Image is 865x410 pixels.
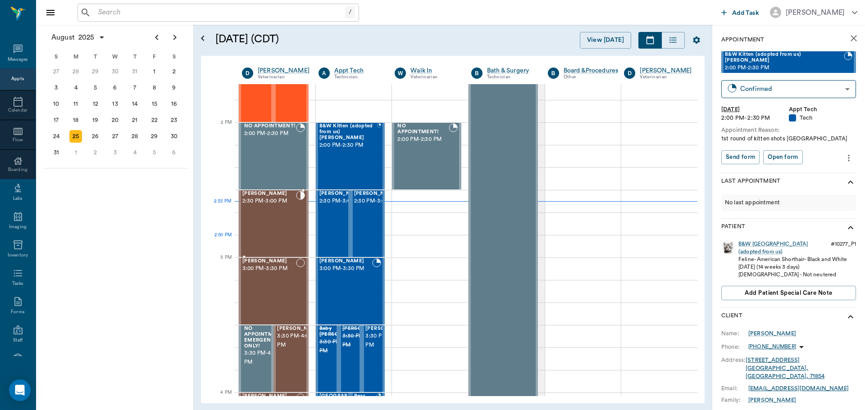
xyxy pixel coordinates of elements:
[721,135,856,143] div: 1st round of kitten shots [GEOGRAPHIC_DATA]
[273,325,308,392] div: NOT_CONFIRMED, 3:30 PM - 4:00 PM
[763,4,865,21] button: [PERSON_NAME]
[46,50,66,63] div: S
[273,55,308,122] div: CHECKED_IN, 1:30 PM - 2:00 PM
[316,122,385,190] div: BOOKED, 2:00 PM - 2:30 PM
[128,114,141,126] div: Thursday, August 21, 2025
[242,197,296,206] span: 2:30 PM - 3:00 PM
[548,68,559,79] div: B
[50,114,63,126] div: Sunday, August 17, 2025
[109,146,122,159] div: Wednesday, September 3, 2025
[215,32,426,46] h5: [DATE] (CDT)
[41,4,59,22] button: Close drawer
[397,123,449,135] span: NO APPOINTMENT!
[168,146,180,159] div: Saturday, September 6, 2025
[725,52,844,63] span: B&W Kitten (adopted from us) [PERSON_NAME]
[109,114,122,126] div: Wednesday, August 20, 2025
[244,129,296,138] span: 2:00 PM - 2:30 PM
[8,252,28,259] div: Inventory
[128,98,141,110] div: Thursday, August 14, 2025
[128,65,141,78] div: Thursday, July 31, 2025
[166,28,184,46] button: Next page
[69,130,82,143] div: Today, Monday, August 25, 2025
[746,357,824,379] a: [STREET_ADDRESS][GEOGRAPHIC_DATA], [GEOGRAPHIC_DATA], 71854
[721,105,789,114] div: [DATE]
[342,326,387,332] span: [PERSON_NAME]
[148,28,166,46] button: Previous page
[69,146,82,159] div: Monday, September 1, 2025
[148,65,161,78] div: Friday, August 1, 2025
[721,36,764,44] p: Appointment
[89,146,102,159] div: Tuesday, September 2, 2025
[365,326,410,332] span: [PERSON_NAME]
[410,66,458,75] a: Walk In
[334,66,382,75] div: Appt Tech
[471,68,483,79] div: B
[50,81,63,94] div: Sunday, August 3, 2025
[148,130,161,143] div: Friday, August 29, 2025
[95,6,345,19] input: Search
[397,135,449,144] span: 2:00 PM - 2:30 PM
[786,7,845,18] div: [PERSON_NAME]
[845,311,856,322] svg: show more
[89,65,102,78] div: Tuesday, July 29, 2025
[258,66,310,75] a: [PERSON_NAME]
[319,123,377,140] span: B&W Kitten (adopted from us) [PERSON_NAME]
[362,325,385,392] div: NOT_CONFIRMED, 3:30 PM - 4:00 PM
[319,326,364,338] span: Baby [PERSON_NAME]
[316,257,385,325] div: BOOKED, 3:00 PM - 3:30 PM
[721,114,789,122] div: 2:00 PM - 2:30 PM
[109,65,122,78] div: Wednesday, July 30, 2025
[721,286,856,300] button: Add patient Special Care Note
[69,114,82,126] div: Monday, August 18, 2025
[168,114,180,126] div: Saturday, August 23, 2025
[339,325,362,392] div: CANCELED, 3:30 PM - 4:00 PM
[365,332,410,350] span: 3:30 PM - 4:00 PM
[319,197,364,206] span: 2:30 PM - 3:00 PM
[831,240,856,256] div: # 10277_P1
[69,98,82,110] div: Monday, August 11, 2025
[354,197,399,206] span: 2:30 PM - 3:00 PM
[277,332,322,350] span: 3:30 PM - 4:00 PM
[9,224,27,230] div: Imaging
[564,66,619,75] a: Board &Procedures
[721,222,745,233] p: Patient
[354,191,399,197] span: [PERSON_NAME]
[47,28,110,46] button: August2025
[239,55,273,122] div: CANCELED, 1:30 PM - 2:00 PM
[109,81,122,94] div: Wednesday, August 6, 2025
[50,146,63,159] div: Sunday, August 31, 2025
[564,73,619,81] div: Other
[258,73,310,81] div: Veterinarian
[738,271,856,279] div: [DEMOGRAPHIC_DATA] - Not neutered
[109,130,122,143] div: Wednesday, August 27, 2025
[725,63,844,72] span: 2:00 PM - 2:30 PM
[12,280,23,287] div: Tasks
[208,118,232,140] div: 2 PM
[748,386,849,391] a: [EMAIL_ADDRESS][DOMAIN_NAME]
[342,332,387,350] span: 3:30 PM - 4:00 PM
[319,338,364,356] span: 3:30 PM - 4:00 PM
[410,73,458,81] div: Veterinarian
[168,65,180,78] div: Saturday, August 2, 2025
[11,309,24,315] div: Forms
[77,31,96,44] span: 2025
[392,122,461,190] div: BOOKED, 2:00 PM - 2:30 PM
[640,73,692,81] div: Veterinarian
[763,150,802,164] button: Open form
[580,32,631,49] button: View [DATE]
[50,130,63,143] div: Sunday, August 24, 2025
[319,68,330,79] div: A
[748,329,796,338] a: [PERSON_NAME]
[9,379,31,401] div: Open Intercom Messenger
[721,329,748,338] div: Name:
[244,123,296,129] span: NO APPOINTMENT!
[319,191,364,197] span: [PERSON_NAME]
[50,31,77,44] span: August
[277,326,322,332] span: [PERSON_NAME]
[69,81,82,94] div: Monday, August 4, 2025
[748,396,796,404] a: [PERSON_NAME]
[89,81,102,94] div: Tuesday, August 5, 2025
[242,393,296,399] span: [PERSON_NAME]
